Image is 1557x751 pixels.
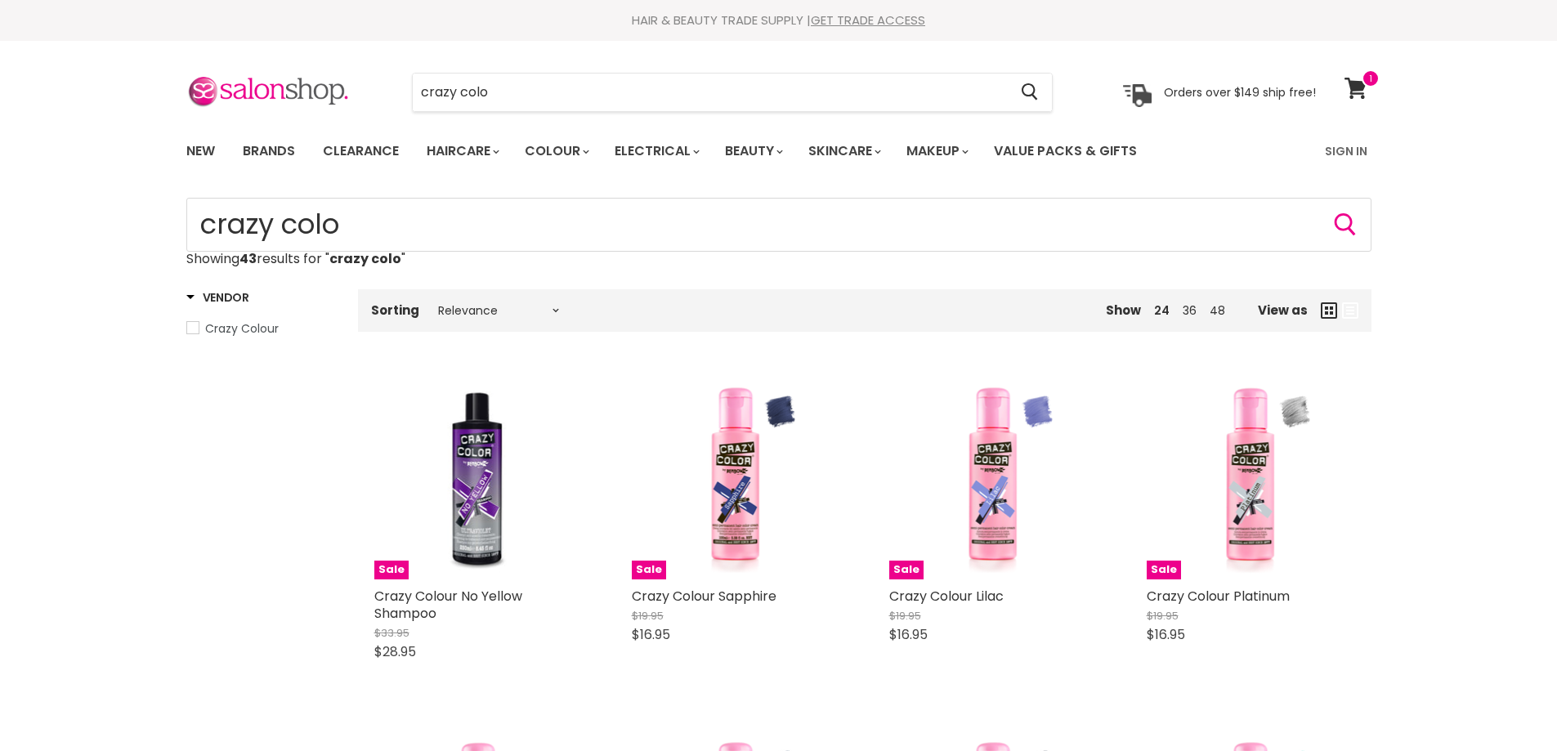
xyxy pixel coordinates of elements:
a: Crazy Colour Platinum [1147,587,1290,606]
a: New [174,134,227,168]
span: $19.95 [889,608,921,624]
a: Crazy Colour Lilac [889,587,1004,606]
span: Sale [374,561,409,579]
img: Crazy Colour Lilac [924,371,1063,579]
a: 24 [1154,302,1170,319]
img: Crazy Colour Platinum [1181,371,1320,579]
strong: crazy colo [329,249,401,268]
span: $19.95 [632,608,664,624]
a: Electrical [602,134,709,168]
label: Sorting [371,303,419,317]
span: View as [1258,303,1308,317]
a: Haircare [414,134,509,168]
span: $16.95 [889,625,928,644]
a: 36 [1183,302,1197,319]
a: Crazy Colour No Yellow Shampoo [374,587,522,623]
a: Crazy Colour Sapphire [632,587,776,606]
button: Search [1009,74,1052,111]
span: Crazy Colour [205,320,279,337]
span: $28.95 [374,642,416,661]
a: Crazy Colour [186,320,338,338]
a: Beauty [713,134,793,168]
a: 48 [1210,302,1225,319]
a: Skincare [796,134,891,168]
input: Search [413,74,1009,111]
a: Colour [512,134,599,168]
a: Value Packs & Gifts [982,134,1149,168]
a: Makeup [894,134,978,168]
nav: Main [166,127,1392,175]
a: Sign In [1315,134,1377,168]
form: Product [412,73,1053,112]
h3: Vendor [186,289,249,306]
span: $19.95 [1147,608,1179,624]
span: Sale [1147,561,1181,579]
ul: Main menu [174,127,1233,175]
span: Sale [889,561,924,579]
strong: 43 [239,249,257,268]
input: Search [186,198,1371,252]
span: $16.95 [1147,625,1185,644]
span: $33.95 [374,625,409,641]
form: Product [186,198,1371,252]
a: Crazy Colour LilacSale [889,371,1098,579]
a: Clearance [311,134,411,168]
a: Brands [230,134,307,168]
span: $16.95 [632,625,670,644]
p: Orders over $149 ship free! [1164,84,1316,99]
p: Showing results for " " [186,252,1371,266]
span: Sale [632,561,666,579]
a: Crazy Colour PlatinumSale [1147,371,1355,579]
a: Crazy Colour No Yellow ShampooSale [374,371,583,579]
img: Crazy Colour Sapphire [666,371,805,579]
a: Crazy Colour SapphireSale [632,371,840,579]
a: GET TRADE ACCESS [811,11,925,29]
div: HAIR & BEAUTY TRADE SUPPLY | [166,12,1392,29]
span: Show [1106,302,1141,319]
button: Search [1332,212,1358,238]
